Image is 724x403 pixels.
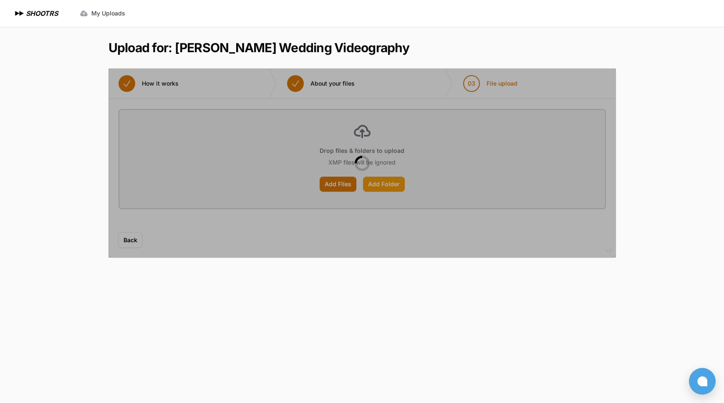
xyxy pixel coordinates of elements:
h1: SHOOTRS [26,8,58,18]
img: SHOOTRS [13,8,26,18]
button: Open chat window [689,368,716,395]
h1: Upload for: [PERSON_NAME] Wedding Videography [108,40,409,55]
span: My Uploads [91,9,125,18]
a: SHOOTRS SHOOTRS [13,8,58,18]
a: My Uploads [75,6,130,21]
